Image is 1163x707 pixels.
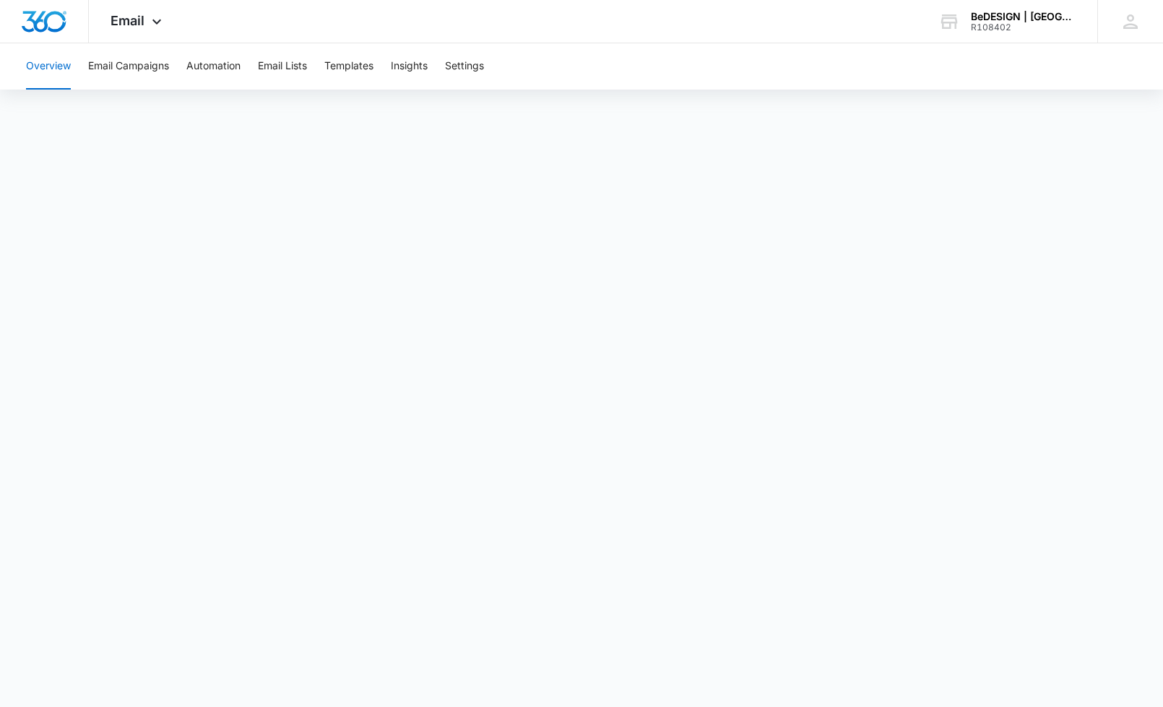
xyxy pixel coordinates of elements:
button: Email Campaigns [88,43,169,90]
button: Insights [391,43,428,90]
button: Email Lists [258,43,307,90]
button: Templates [324,43,373,90]
div: account name [971,11,1076,22]
button: Automation [186,43,241,90]
span: Email [111,13,144,28]
button: Settings [445,43,484,90]
button: Overview [26,43,71,90]
div: account id [971,22,1076,32]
